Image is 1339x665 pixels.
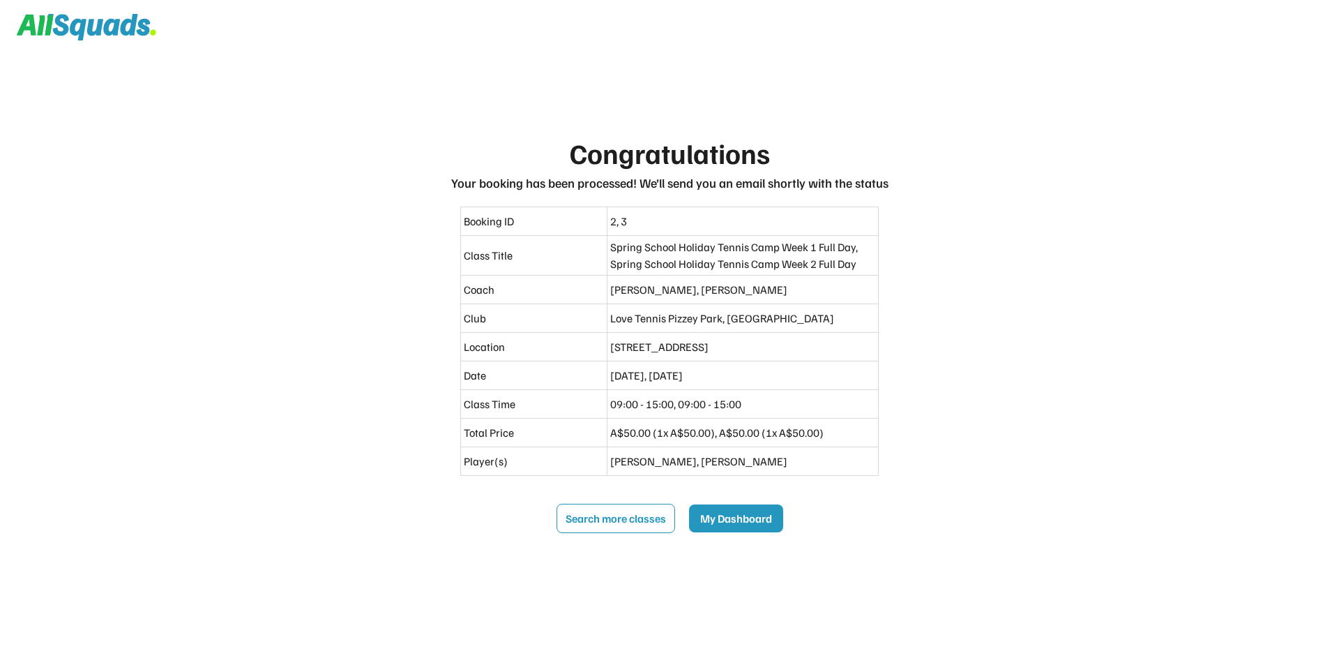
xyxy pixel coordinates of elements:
div: Congratulations [570,132,770,174]
div: Club [464,310,604,327]
button: Search more classes [557,504,675,533]
button: My Dashboard [689,505,783,532]
div: Location [464,338,604,355]
div: 09:00 - 15:00, 09:00 - 15:00 [610,396,875,412]
div: Total Price [464,424,604,441]
div: Class Time [464,396,604,412]
div: Date [464,367,604,384]
div: 2, 3 [610,213,875,230]
div: Player(s) [464,453,604,470]
div: A$50.00 (1x A$50.00), A$50.00 (1x A$50.00) [610,424,875,441]
div: Booking ID [464,213,604,230]
div: [STREET_ADDRESS] [610,338,875,355]
div: Spring School Holiday Tennis Camp Week 1 Full Day, Spring School Holiday Tennis Camp Week 2 Full Day [610,239,875,272]
div: [PERSON_NAME], [PERSON_NAME] [610,281,875,298]
div: Coach [464,281,604,298]
div: Class Title [464,247,604,264]
img: Squad%20Logo.svg [17,14,156,40]
div: Love Tennis Pizzey Park, [GEOGRAPHIC_DATA] [610,310,875,327]
div: Your booking has been processed! We’ll send you an email shortly with the status [451,174,888,193]
div: [PERSON_NAME], [PERSON_NAME] [610,453,875,470]
div: [DATE], [DATE] [610,367,875,384]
